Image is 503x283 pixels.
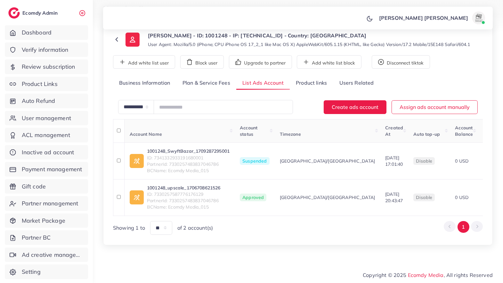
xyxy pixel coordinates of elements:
[392,100,478,114] button: Assign ads account manually
[22,165,82,173] span: Payment management
[444,221,483,233] ul: Pagination
[5,230,88,245] a: Partner BC
[148,41,470,48] small: User Agent: Mozilla/5.0 (iPhone; CPU iPhone OS 17_2_1 like Mac OS X) AppleWebKit/605.1.15 (KHTML,...
[413,131,440,137] span: Auto top-up
[130,154,144,168] img: ic-ad-info.7fc67b75.svg
[5,179,88,194] a: Gift code
[147,185,221,191] a: 1001248_upscale_1706708621526
[22,217,65,225] span: Market Package
[22,63,75,71] span: Review subscription
[5,25,88,40] a: Dashboard
[240,194,266,201] span: Approved
[22,10,59,16] h2: Ecomdy Admin
[385,125,403,137] span: Created At
[455,158,468,164] span: 0 USD
[126,33,140,47] img: ic-user-info.36bf1079.svg
[5,77,88,91] a: Product Links
[455,125,473,137] span: Account Balance
[372,55,430,69] button: Disconnect tiktok
[176,76,236,90] a: Plan & Service Fees
[147,204,221,210] span: BCName: Ecomdy Media_015
[5,196,88,211] a: Partner management
[385,191,403,203] span: [DATE] 20:43:47
[229,55,292,69] button: Upgrade to partner
[22,80,58,88] span: Product Links
[240,125,257,137] span: Account status
[472,11,485,24] img: avatar
[8,7,59,19] a: logoEcomdy Admin
[5,111,88,126] a: User management
[147,191,221,197] span: ID: 7330257587776176129
[22,148,74,157] span: Inactive ad account
[416,158,432,164] span: disable
[8,7,20,19] img: logo
[147,148,230,154] a: 1001248_SwyftBazar_1709287295001
[5,59,88,74] a: Review subscription
[5,42,88,57] a: Verify information
[376,11,488,24] a: [PERSON_NAME] [PERSON_NAME]avatar
[5,145,88,160] a: Inactive ad account
[130,190,144,204] img: ic-ad-info.7fc67b75.svg
[280,131,301,137] span: Timezone
[5,128,88,142] a: ACL management
[22,114,71,122] span: User management
[240,157,269,165] span: Suspended
[297,55,361,69] button: Add white list block
[5,94,88,108] a: Auto Refund
[22,268,41,276] span: Setting
[113,76,176,90] a: Business Information
[22,199,78,208] span: Partner management
[455,195,468,200] span: 0 USD
[5,162,88,177] a: Payment management
[444,271,493,279] span: , All rights Reserved
[416,195,432,200] span: disable
[22,28,52,37] span: Dashboard
[177,224,213,232] span: of 2 account(s)
[22,182,46,191] span: Gift code
[379,14,468,22] p: [PERSON_NAME] [PERSON_NAME]
[280,158,375,164] span: [GEOGRAPHIC_DATA]/[GEOGRAPHIC_DATA]
[22,46,69,54] span: Verify information
[22,251,83,259] span: Ad creative management
[148,32,470,39] p: [PERSON_NAME] - ID: 1001248 - IP: [TECHNICAL_ID] - Country: [GEOGRAPHIC_DATA]
[147,155,230,161] span: ID: 7341332933191680001
[147,197,221,204] span: PartnerId: 7330257483837046786
[113,55,175,69] button: Add white list user
[5,264,88,279] a: Setting
[363,271,493,279] span: Copyright © 2025
[113,224,145,232] span: Showing 1 to
[290,76,333,90] a: Product links
[385,155,403,167] span: [DATE] 17:01:40
[236,76,290,90] a: List Ads Account
[5,248,88,262] a: Ad creative management
[324,100,386,114] button: Create ads account
[147,167,230,174] span: BCName: Ecomdy Media_015
[22,97,55,105] span: Auto Refund
[408,272,444,278] a: Ecomdy Media
[458,221,469,233] button: Go to page 1
[130,131,162,137] span: Account Name
[147,161,230,167] span: PartnerId: 7330257483837046786
[180,55,224,69] button: Block user
[333,76,380,90] a: Users Related
[280,194,375,201] span: [GEOGRAPHIC_DATA]/[GEOGRAPHIC_DATA]
[22,131,70,139] span: ACL management
[5,213,88,228] a: Market Package
[22,233,51,242] span: Partner BC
